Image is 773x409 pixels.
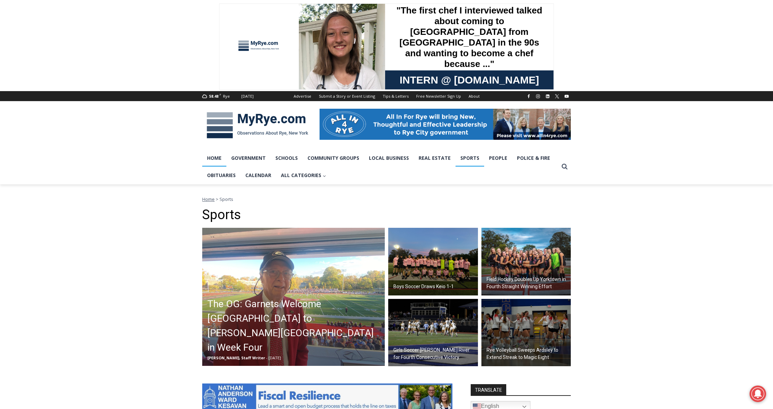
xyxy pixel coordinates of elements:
[544,92,552,100] a: Linkedin
[6,69,88,85] h4: [PERSON_NAME] Read Sanctuary Fall Fest: [DATE]
[276,167,331,184] button: Child menu of All Categories
[202,228,385,366] img: (PHOTO: The voice of Rye Garnet Football and Old Garnet Steve Feeney in the Nugent Stadium press ...
[180,69,320,84] span: Intern @ [DOMAIN_NAME]
[481,228,571,295] a: Field Hockey Doubles Up Yorktown in Fourth Straight Winning Effort
[525,92,533,100] a: Facebook
[388,299,478,367] a: Girls Soccer [PERSON_NAME] River for Fourth Consecutive Victory
[484,149,512,167] a: People
[241,167,276,184] a: Calendar
[393,283,454,290] h2: Boys Soccer Draws Keio 1-1
[481,228,571,295] img: (PHOTO: The 2025 Rye Field Hockey team. Credit: Maureen Tsuchida.)
[202,167,241,184] a: Obituaries
[471,384,506,395] strong: TRANSLATE
[202,228,385,366] a: The OG: Garnets Welcome [GEOGRAPHIC_DATA] to [PERSON_NAME][GEOGRAPHIC_DATA] in Week Four [PERSON_...
[379,91,412,101] a: Tips & Letters
[388,299,478,367] img: (PHOTO: Rye Girls Soccer celebrates their 2-0 victory over undefeated Pearl River on September 30...
[202,149,226,167] a: Home
[216,196,218,202] span: >
[174,0,326,67] div: "The first chef I interviewed talked about coming to [GEOGRAPHIC_DATA] from [GEOGRAPHIC_DATA] in ...
[80,58,84,65] div: 6
[77,58,79,65] div: /
[388,228,478,295] img: (PHOTO: The Rye Boys Soccer team from their match agains Keio Academy on September 30, 2025. Cred...
[202,196,571,203] nav: Breadcrumbs
[290,91,483,101] nav: Secondary Navigation
[207,297,383,355] h2: The OG: Garnets Welcome [GEOGRAPHIC_DATA] to [PERSON_NAME][GEOGRAPHIC_DATA] in Week Four
[562,92,571,100] a: YouTube
[207,355,265,360] span: [PERSON_NAME], Staff Writer
[388,228,478,295] a: Boys Soccer Draws Keio 1-1
[290,91,315,101] a: Advertise
[465,91,483,101] a: About
[558,160,571,173] button: View Search Form
[202,196,215,202] a: Home
[393,347,476,361] h2: Girls Soccer [PERSON_NAME] River for Fourth Consecutive Victory
[72,20,96,57] div: Birds of Prey: Falcon and hawk demos
[72,58,75,65] div: 2
[271,149,303,167] a: Schools
[414,149,456,167] a: Real Estate
[202,107,313,143] img: MyRye.com
[202,207,571,223] h1: Sports
[202,149,558,184] nav: Primary Navigation
[219,196,233,202] span: Sports
[481,299,571,367] img: (PHOTO: The Rye Volleyball team from a four-set win on September 29, 2025. They recently defeated...
[487,347,569,361] h2: Rye Volleyball Sweeps Ardsley to Extend Streak to Magic Eight
[315,91,379,101] a: Submit a Story or Event Listing
[266,355,267,360] span: -
[303,149,364,167] a: Community Groups
[241,93,254,99] div: [DATE]
[553,92,561,100] a: X
[534,92,542,100] a: Instagram
[412,91,465,101] a: Free Newsletter Sign Up
[268,355,281,360] span: [DATE]
[209,94,218,99] span: 58.48
[166,67,334,86] a: Intern @ [DOMAIN_NAME]
[320,109,571,140] img: All in for Rye
[219,92,221,96] span: F
[487,276,569,290] h2: Field Hockey Doubles Up Yorktown in Fourth Straight Winning Effort
[0,69,100,86] a: [PERSON_NAME] Read Sanctuary Fall Fest: [DATE]
[456,149,484,167] a: Sports
[226,149,271,167] a: Government
[223,93,230,99] div: Rye
[364,149,414,167] a: Local Business
[481,299,571,367] a: Rye Volleyball Sweeps Ardsley to Extend Streak to Magic Eight
[512,149,555,167] a: Police & Fire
